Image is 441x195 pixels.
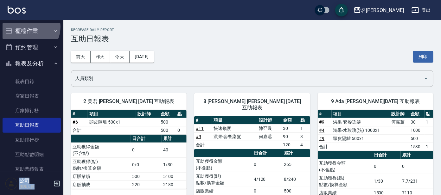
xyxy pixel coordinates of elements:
td: 4/120 [252,172,282,187]
th: 累計 [162,135,187,143]
td: 90 [281,132,299,141]
td: 5100 [162,172,187,180]
input: 人員名稱 [74,73,421,84]
a: 互助排行榜 [3,133,61,147]
p: 服務人員 [19,184,52,190]
th: 設計師 [390,110,409,118]
a: 店家排行榜 [3,103,61,118]
td: 快速修護 [212,124,257,132]
td: 1/30 [372,174,401,189]
td: 互助獲得(點) 點數/換算金額 [318,174,372,189]
button: 名[PERSON_NAME] [351,4,406,17]
td: 1000 [409,126,425,134]
td: 500 [159,126,176,134]
button: 前天 [71,51,91,63]
button: 預約管理 [3,39,61,56]
td: 合計 [194,141,212,149]
td: 500 [131,172,162,180]
td: 120 [281,141,299,149]
th: 日合計 [252,149,282,157]
th: 點 [299,116,310,125]
th: 金額 [281,116,299,125]
table: a dense table [318,110,433,151]
td: 互助獲得金額 (不含點) [318,159,372,174]
td: 店販業績 [71,172,131,180]
th: # [71,110,88,118]
img: Person [5,177,18,190]
td: 8/240 [282,172,310,187]
img: Logo [8,6,26,14]
td: 500 [282,187,310,195]
td: 互助獲得(點) 點數/換算金額 [194,172,252,187]
th: 設計師 [257,116,281,125]
td: 1 [299,124,310,132]
a: 互助點數明細 [3,147,61,162]
th: # [194,116,212,125]
th: 項目 [88,110,136,118]
td: 265 [282,157,310,172]
td: 40 [162,143,187,157]
button: 昨天 [91,51,110,63]
a: 報表目錄 [3,74,61,89]
td: 店販抽成 [71,180,131,189]
button: [DATE] [130,51,154,63]
td: 0 [252,187,282,195]
th: 金額 [159,110,176,118]
th: 日合計 [372,151,401,159]
td: 0/0 [131,157,162,172]
a: 互助業績報表 [3,162,61,176]
div: 名[PERSON_NAME] [361,6,404,14]
a: #6 [73,119,78,125]
td: 合計 [318,143,332,151]
td: 陳亞璇 [257,124,281,132]
button: Open [421,73,431,83]
td: 0 [176,126,187,134]
button: 櫃檯作業 [3,23,61,39]
button: save [335,4,348,16]
td: 互助獲得(點) 點數/換算金額 [71,157,131,172]
a: #4 [319,128,325,133]
a: 店家日報表 [3,89,61,103]
td: 7.7/231 [401,174,433,189]
td: 500 [409,134,425,143]
td: 互助獲得金額 (不含點) [71,143,131,157]
span: 8 [PERSON_NAME] [PERSON_NAME] [DATE] 互助報表 [202,98,302,111]
a: #9 [319,119,325,125]
td: 鴻果-水玫瑰(洗) 1000x1 [332,126,390,134]
span: 2 美君 [PERSON_NAME] [DATE] 互助報表 [79,98,179,105]
td: 何嘉蕙 [390,118,409,126]
td: 0 [372,159,401,174]
td: 何嘉蕙 [257,132,281,141]
span: 9 Ada [PERSON_NAME][DATE] 互助報表 [325,98,426,105]
table: a dense table [194,116,310,149]
th: 項目 [332,110,390,118]
th: 金額 [409,110,425,118]
td: 30 [409,118,425,126]
td: 3 [299,132,310,141]
a: #9 [319,136,325,141]
th: 點 [176,110,187,118]
button: 列印 [413,51,433,63]
td: 頭皮隔離 500x1 [332,134,390,143]
th: 日合計 [131,135,162,143]
h2: Decrease Daily Report [71,28,433,32]
td: 220 [131,180,162,189]
td: 洪果-套餐染髮 [332,118,390,126]
th: 累計 [282,149,310,157]
td: 1/30 [162,157,187,172]
td: 1 [425,143,433,151]
td: 互助獲得金額 (不含點) [194,157,252,172]
td: 0 [401,159,433,174]
table: a dense table [71,135,187,189]
h5: 公司 [19,178,52,184]
td: 2180 [162,180,187,189]
td: 1530 [409,143,425,151]
td: 500 [159,118,176,126]
td: 1 [425,118,433,126]
button: 今天 [110,51,130,63]
td: 0 [252,157,282,172]
button: 登出 [409,4,433,16]
td: 30 [281,124,299,132]
a: 互助日報表 [3,118,61,132]
td: 0 [131,143,162,157]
